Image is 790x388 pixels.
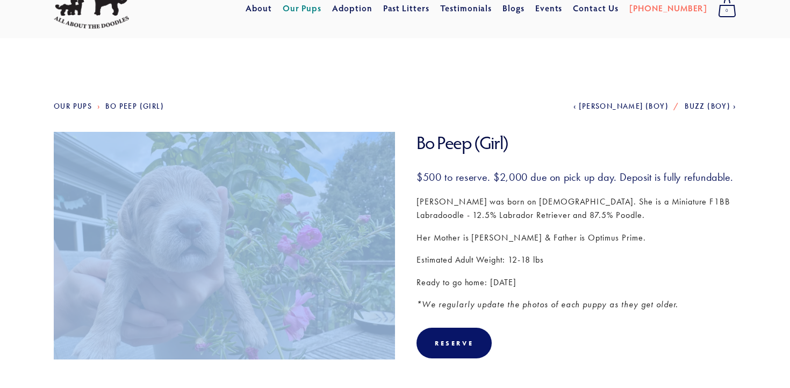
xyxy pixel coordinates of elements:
[579,102,669,111] span: [PERSON_NAME] (Boy)
[416,195,736,222] p: [PERSON_NAME] was born on [DEMOGRAPHIC_DATA]. She is a Miniature F1BB Labradoodle - 12.5% Labrado...
[573,102,669,111] a: [PERSON_NAME] (Boy)
[416,132,736,154] h1: Bo Peep (Girl)
[105,102,164,111] a: Bo Peep (Girl)
[685,102,736,111] a: Buzz (Boy)
[383,2,430,13] a: Past Litters
[416,299,678,309] em: *We regularly update the photos of each puppy as they get older.
[718,4,736,18] span: 0
[416,253,736,267] p: Estimated Adult Weight: 12-18 lbs
[54,102,92,111] a: Our Pups
[416,276,736,290] p: Ready to go home: [DATE]
[416,231,736,245] p: Her Mother is [PERSON_NAME] & Father is Optimus Prime.
[685,102,730,111] span: Buzz (Boy)
[416,170,736,184] h3: $500 to reserve. $2,000 due on pick up day. Deposit is fully refundable.
[435,339,473,347] div: Reserve
[54,132,395,388] img: Bo Peep 1.jpg
[416,328,492,358] div: Reserve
